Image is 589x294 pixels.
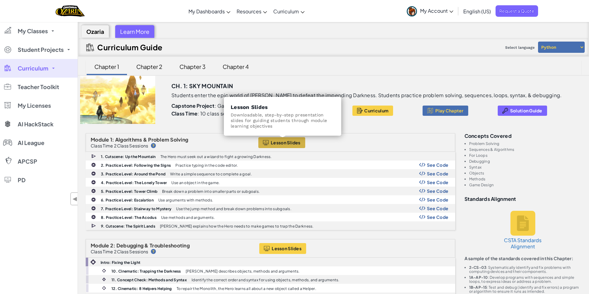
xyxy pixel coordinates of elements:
[151,143,156,148] img: IconHint.svg
[161,155,272,159] p: The Hero must seek out a wizard to fight a growing Darkness.
[469,171,582,175] li: Objects
[427,171,449,176] span: See Code
[469,165,582,169] li: Syntax
[171,102,215,109] b: Capstone Project
[173,59,212,74] div: Chapter 3
[175,163,238,167] p: Practice typing in the code editor.
[91,215,96,219] img: IconPracticeLevel.svg
[56,5,84,17] img: Home
[171,110,197,117] b: Class Time
[171,111,241,117] p: : 10 class sessions
[101,180,167,185] b: 4. Practice Level: The Lonely Tower
[86,266,455,275] a: 10. Cinematic: Trapping the Darkness [PERSON_NAME] describes objects, methods and arguments.
[91,242,109,249] span: Module
[427,180,449,185] span: See Code
[86,221,455,230] a: 9. Cutscene: The Spirit Lands [PERSON_NAME] explains how the Hero needs to make games to trap the...
[97,43,163,52] h2: Curriculum Guide
[86,187,455,195] a: 5. Practice Level: Tower Climb Break down a problem into smaller parts or subgoals. Show Code Log...
[171,103,338,109] p: : Gauntlet
[18,28,48,34] span: My Classes
[56,5,84,17] a: Ozaria by CodeCombat logo
[18,47,64,52] span: Student Projects
[469,147,582,152] li: Sequences & Algorithms
[115,136,188,143] span: Algorithms & Problem Solving
[464,256,582,261] p: A sample of the standards covered in this Chapter:
[91,171,96,176] img: IconPracticeLevel.svg
[419,189,425,193] img: Show Code Logo
[496,5,538,17] a: Request a Quote
[86,195,455,204] a: 6. Practice Level: Escalation Use arguments with methods. Show Code Logo See Code
[111,269,181,274] b: 10. Cinematic: Trapping the Darkness
[101,189,157,194] b: 5. Practice Level: Tower Climb
[464,133,582,138] h3: Concepts covered
[91,223,97,229] img: IconCutscene.svg
[151,249,156,254] img: IconHint.svg
[216,59,255,74] div: Chapter 4
[115,25,154,38] div: Learn More
[111,286,172,291] b: 12. Cinematic: 8 Helpers Helping
[469,285,487,290] b: 1B-AP-15
[86,169,455,178] a: 3. Practice Level: Around the Pond Write a simple sequence to complete a goal. Show Code Logo See...
[160,224,314,228] p: [PERSON_NAME] explains how the Hero needs to make games to trap the Darkness.
[419,171,425,176] img: Show Code Logo
[91,136,109,143] span: Module
[469,177,582,181] li: Methods
[237,8,261,15] span: Resources
[469,265,487,270] b: 2-CS-03
[101,215,156,220] b: 8. Practice Level: The Acodus
[101,277,107,282] img: IconInteractive.svg
[503,43,537,52] span: Select language
[352,106,393,116] button: Curriculum
[176,207,291,211] p: Use the jump method and break down problems into subgoals.
[86,161,455,169] a: 2. Practice Level: Following the Signs Practice typing in the code editor. Show Code Logo See Code
[171,81,233,91] h3: Ch. 1: Sky Mountain
[427,188,449,193] span: See Code
[186,269,300,273] p: [PERSON_NAME] describes objects, methods and arguments.
[18,140,44,146] span: AI League
[91,249,148,254] p: Class Time 2 Class Sessions
[86,178,455,187] a: 4. Practice Level: The Lonely Tower Use an object in the game. Show Code Logo See Code
[503,237,543,250] h5: CSTA Standards Alignment
[171,92,562,98] p: Students enter the epic world of [PERSON_NAME] to defeat the impending Darkness. Students practic...
[101,268,107,274] img: IconCinematic.svg
[498,106,547,116] button: Solution Guide
[270,3,308,20] a: Curriculum
[469,285,582,293] li: : Test and debug (identify and fix errors) a program or algorithm to ensure it runs as intended.
[419,197,425,202] img: Show Code Logo
[162,189,260,193] p: Break down a problem into smaller parts or subgoals.
[88,59,125,74] div: Chapter 1
[463,8,491,15] span: English (US)
[110,242,116,249] span: 2:
[86,275,455,284] a: 11. Concept Check: Methods and Syntax Identify the correct order and syntax for using objects, me...
[419,215,425,219] img: Show Code Logo
[435,108,463,113] span: Play Chapter
[91,143,148,148] p: Class Time 2 Class Sessions
[419,163,425,167] img: Show Code Logo
[86,204,455,213] a: 7. Practice Level: Stairway to Mystery Use the jump method and break down problems into subgoals....
[259,243,306,254] button: Lesson Slides
[72,194,78,203] span: ◀
[427,162,449,167] span: See Code
[258,137,305,148] a: Lesson Slides
[469,265,582,274] li: : Systematically identify and fix problems with computing devices and their components.
[116,242,190,249] span: Debugging & Troubleshooting
[464,196,582,201] h3: Standards Alignment
[18,66,48,71] span: Curriculum
[233,3,270,20] a: Resources
[101,285,107,291] img: IconCinematic.svg
[273,8,299,15] span: Curriculum
[510,108,542,113] span: Solution Guide
[469,275,488,280] b: 1A-AP-10
[423,106,468,116] button: Play Chapter
[110,136,114,143] span: 1:
[469,142,582,146] li: Problem Solving
[101,172,165,176] b: 3. Practice Level: Around the Pond
[171,181,220,185] p: Use an object in the game.
[18,103,51,108] span: My Licenses
[86,213,455,221] a: 8. Practice Level: The Acodus Use methods and arguments. Show Code Logo See Code
[161,215,215,219] p: Use methods and arguments.
[419,180,425,184] img: Show Code Logo
[188,8,225,15] span: My Dashboards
